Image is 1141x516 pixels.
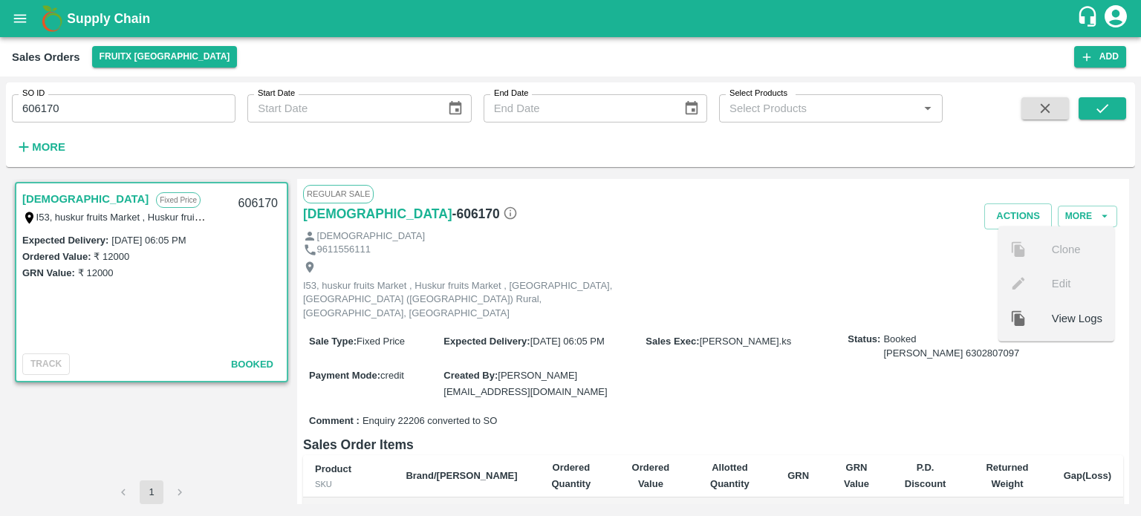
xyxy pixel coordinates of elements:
[317,229,425,244] p: [DEMOGRAPHIC_DATA]
[111,235,186,246] label: [DATE] 06:05 PM
[494,88,528,99] label: End Date
[3,1,37,36] button: open drawer
[12,48,80,67] div: Sales Orders
[844,462,869,489] b: GRN Value
[883,347,1019,361] div: [PERSON_NAME] 6302807097
[78,267,114,278] label: ₹ 12000
[309,336,357,347] label: Sale Type :
[357,336,405,347] span: Fixed Price
[303,185,374,203] span: Regular Sale
[406,470,517,481] b: Brand/[PERSON_NAME]
[140,480,163,504] button: page 1
[1064,470,1111,481] b: Gap(Loss)
[443,370,498,381] label: Created By :
[646,336,699,347] label: Sales Exec :
[303,279,637,321] p: I53, huskur fruits Market , Huskur fruits Market , [GEOGRAPHIC_DATA], [GEOGRAPHIC_DATA] ([GEOGRAP...
[67,8,1076,29] a: Supply Chain
[452,203,518,224] h6: - 606170
[309,370,380,381] label: Payment Mode :
[12,94,235,123] input: Enter SO ID
[37,4,67,33] img: logo
[1076,5,1102,32] div: customer-support
[984,203,1052,229] button: Actions
[883,333,1019,360] span: Booked
[22,88,45,99] label: SO ID
[22,189,149,209] a: [DEMOGRAPHIC_DATA]
[787,470,809,481] b: GRN
[303,434,1123,455] h6: Sales Order Items
[156,192,201,208] p: Fixed Price
[1052,310,1102,326] span: View Logs
[22,251,91,262] label: Ordered Value:
[551,462,591,489] b: Ordered Quantity
[918,99,937,118] button: Open
[92,46,238,68] button: Select DC
[986,462,1028,489] b: Returned Weight
[441,94,469,123] button: Choose date
[1074,46,1126,68] button: Add
[315,477,382,491] div: SKU
[380,370,404,381] span: credit
[22,267,75,278] label: GRN Value:
[484,94,672,123] input: End Date
[12,134,69,160] button: More
[724,99,914,118] input: Select Products
[632,462,670,489] b: Ordered Value
[363,414,497,428] span: Enquiry 22206 converted to SO
[67,11,150,26] b: Supply Chain
[22,235,108,246] label: Expected Delivery :
[443,370,607,397] span: [PERSON_NAME][EMAIL_ADDRESS][DOMAIN_NAME]
[443,336,530,347] label: Expected Delivery :
[32,141,65,153] strong: More
[1102,3,1129,34] div: account of current user
[710,462,750,489] b: Allotted Quantity
[677,94,706,123] button: Choose date
[530,336,605,347] span: [DATE] 06:05 PM
[303,203,452,224] a: [DEMOGRAPHIC_DATA]
[905,462,946,489] b: P.D. Discount
[36,211,796,223] label: I53, huskur fruits Market , Huskur fruits Market , [GEOGRAPHIC_DATA], [GEOGRAPHIC_DATA] ([GEOGRAP...
[258,88,295,99] label: Start Date
[315,463,351,474] b: Product
[848,333,880,347] label: Status:
[998,301,1114,335] div: View Logs
[230,186,287,221] div: 606170
[247,94,435,123] input: Start Date
[231,359,273,370] span: Booked
[317,243,371,257] p: 9611556111
[1058,206,1117,227] button: More
[109,480,194,504] nav: pagination navigation
[729,88,787,99] label: Select Products
[94,251,129,262] label: ₹ 12000
[700,336,792,347] span: [PERSON_NAME].ks
[309,414,360,428] label: Comment :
